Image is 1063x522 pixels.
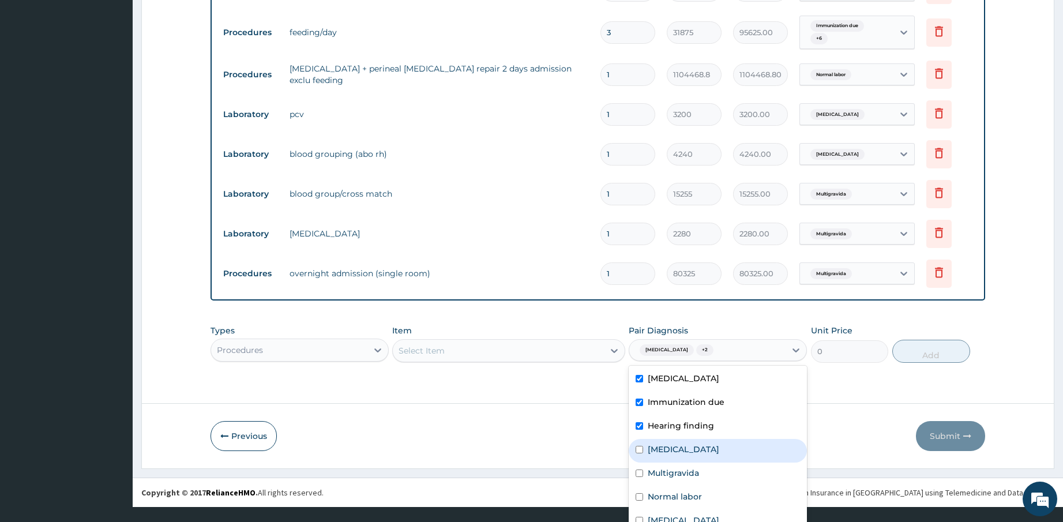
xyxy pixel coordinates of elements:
[810,268,852,280] span: Multigravida
[399,345,445,356] div: Select Item
[217,64,284,85] td: Procedures
[217,104,284,125] td: Laboratory
[21,58,47,87] img: d_794563401_company_1708531726252_794563401
[648,373,719,384] label: [MEDICAL_DATA]
[749,487,1054,498] div: Redefining Heath Insurance in [GEOGRAPHIC_DATA] using Telemedicine and Data Science!
[189,6,217,33] div: Minimize live chat window
[648,444,719,455] label: [MEDICAL_DATA]
[133,478,1063,507] footer: All rights reserved.
[6,315,220,355] textarea: Type your message and hit 'Enter'
[60,65,194,80] div: Chat with us now
[696,344,713,356] span: + 2
[67,145,159,262] span: We're online!
[810,33,828,44] span: + 6
[211,421,277,451] button: Previous
[648,420,714,431] label: Hearing finding
[648,467,699,479] label: Multigravida
[810,149,865,160] span: [MEDICAL_DATA]
[217,183,284,205] td: Laboratory
[392,325,412,336] label: Item
[217,223,284,245] td: Laboratory
[217,144,284,165] td: Laboratory
[810,20,864,32] span: Immunization due
[284,262,595,285] td: overnight admission (single room)
[810,189,852,200] span: Multigravida
[284,57,595,92] td: [MEDICAL_DATA] + perineal [MEDICAL_DATA] repair 2 days admission exclu feeding
[810,228,852,240] span: Multigravida
[284,21,595,44] td: feeding/day
[284,103,595,126] td: pcv
[810,69,851,81] span: Normal labor
[217,22,284,43] td: Procedures
[640,344,694,356] span: [MEDICAL_DATA]
[141,487,258,498] strong: Copyright © 2017 .
[217,344,263,356] div: Procedures
[284,222,595,245] td: [MEDICAL_DATA]
[629,325,688,336] label: Pair Diagnosis
[206,487,256,498] a: RelianceHMO
[892,340,970,363] button: Add
[916,421,985,451] button: Submit
[284,142,595,166] td: blood grouping (abo rh)
[648,491,702,502] label: Normal labor
[811,325,852,336] label: Unit Price
[211,326,235,336] label: Types
[217,263,284,284] td: Procedures
[284,182,595,205] td: blood group/cross match
[648,396,724,408] label: Immunization due
[810,109,865,121] span: [MEDICAL_DATA]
